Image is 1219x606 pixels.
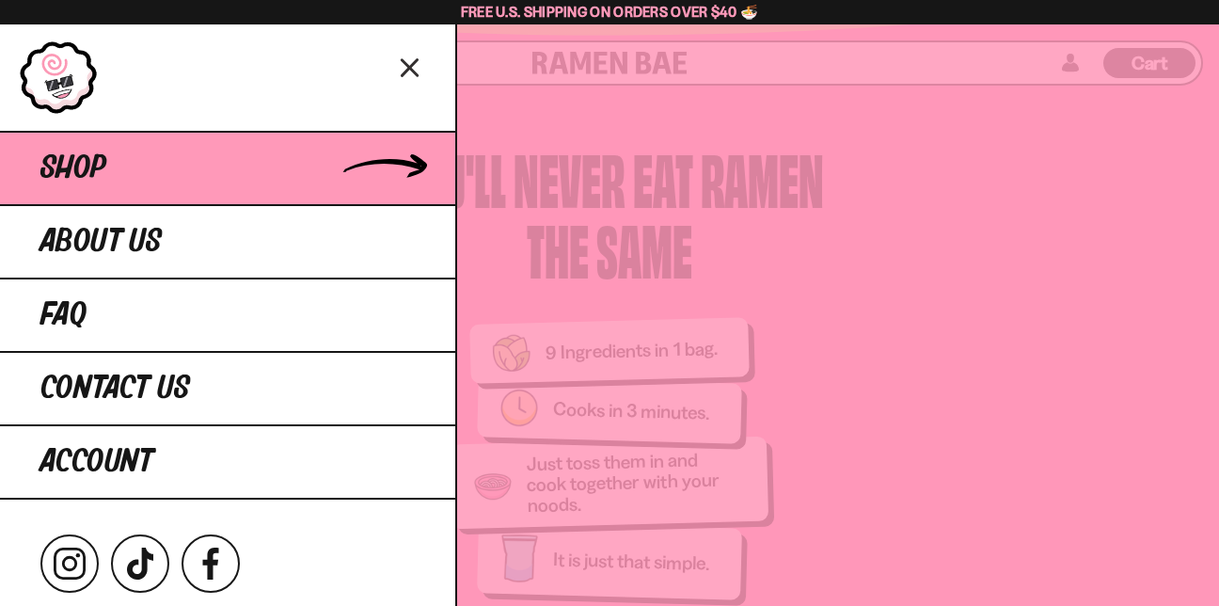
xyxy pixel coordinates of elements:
[40,298,87,332] span: FAQ
[40,225,162,259] span: About Us
[461,3,759,21] span: Free U.S. Shipping on Orders over $40 🍜
[40,445,153,479] span: Account
[394,50,427,83] button: Close menu
[40,151,106,185] span: Shop
[40,372,190,406] span: Contact Us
